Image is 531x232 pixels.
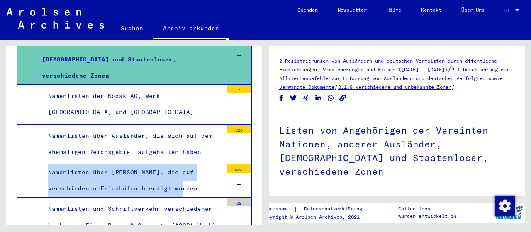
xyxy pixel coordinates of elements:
[261,205,294,213] a: Impressum
[398,198,493,212] p: Die Arolsen Archives Online-Collections
[279,66,509,90] a: 2.1 Durchführung der Alliiertenbefehle zur Erfassung von Ausländern und deutschen Verfolgten sowi...
[42,164,222,197] div: Namenlisten über [PERSON_NAME], die auf verschiedenen Friedhöfen beerdigt wurden
[504,7,514,13] span: DE
[279,111,514,189] h1: Listen von Angehörigen der Vereinten Nationen, anderer Ausländer, [DEMOGRAPHIC_DATA] und Staatenl...
[42,88,222,120] div: Namenlisten der Kodak AG, Werk [GEOGRAPHIC_DATA] und [GEOGRAPHIC_DATA]
[495,196,515,216] img: Zustimmung ändern
[227,164,251,173] div: 1021
[153,18,229,40] a: Archiv erkunden
[227,125,251,133] div: 326
[334,83,338,90] span: /
[398,212,493,227] p: wurden entwickelt in Partnerschaft mit
[36,19,222,84] div: [TECHNICAL_ID] - Listen von Angehörigen der Vereinten Nationen, anderer Ausländer, deutscher [DEM...
[339,93,347,103] button: Copy link
[277,93,286,103] button: Share on Facebook
[493,202,524,223] img: yv_logo.png
[261,213,372,221] p: Copyright © Arolsen Archives, 2021
[326,93,335,103] button: Share on WhatsApp
[261,205,372,213] div: |
[7,8,104,29] img: Arolsen_neg.svg
[42,128,222,160] div: Namenlisten über Ausländer, die sich auf dem ehemaligen Reichsgebiet aufgehalten haben
[297,205,372,213] a: Datenschutzerklärung
[111,18,153,38] a: Suchen
[289,93,298,103] button: Share on Twitter
[302,93,310,103] button: Share on Xing
[448,66,451,73] span: /
[451,83,455,90] span: /
[314,93,323,103] button: Share on LinkedIn
[279,58,497,73] a: 2 Registrierungen von Ausländern und deutschen Verfolgten durch öffentliche Einrichtungen, Versic...
[227,85,251,93] div: 7
[338,84,451,90] a: 2.1.8 Verschiedene und unbekannte Zonen
[227,198,251,206] div: 62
